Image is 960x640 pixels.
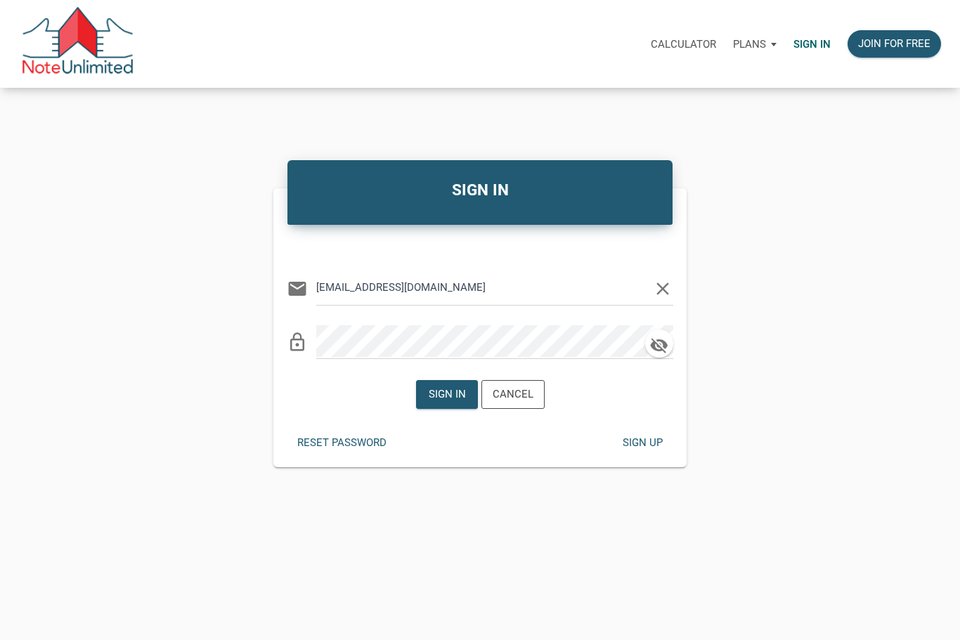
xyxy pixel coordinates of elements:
[298,178,662,202] h4: SIGN IN
[623,435,663,451] div: Sign up
[725,22,785,66] a: Plans
[733,38,766,51] p: Plans
[428,386,465,403] div: Sign in
[287,332,308,353] i: lock_outline
[793,38,831,51] p: Sign in
[493,386,533,403] div: Cancel
[611,429,673,457] button: Sign up
[651,38,716,51] p: Calculator
[652,278,673,299] i: clear
[287,429,397,457] button: Reset password
[481,380,545,409] button: Cancel
[416,380,478,409] button: Sign in
[642,22,725,66] a: Calculator
[287,278,308,299] i: email
[848,30,941,58] button: Join for free
[858,36,930,52] div: Join for free
[839,22,949,66] a: Join for free
[21,7,134,81] img: NoteUnlimited
[297,435,387,451] div: Reset password
[316,272,652,303] input: Email
[785,22,839,66] a: Sign in
[725,23,785,65] button: Plans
